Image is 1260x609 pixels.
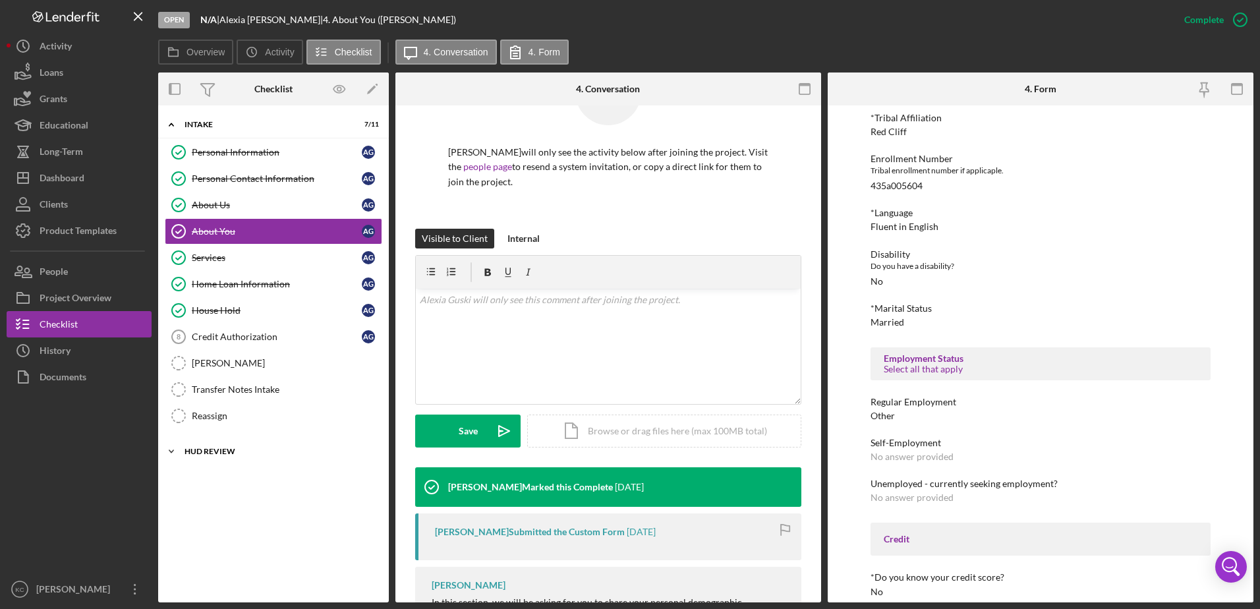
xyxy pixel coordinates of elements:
[7,138,152,165] a: Long-Term
[200,14,219,25] div: |
[355,121,379,129] div: 7 / 11
[192,411,382,421] div: Reassign
[7,258,152,285] a: People
[432,580,505,591] div: [PERSON_NAME]
[871,276,883,287] div: No
[185,121,346,129] div: Intake
[871,260,1211,273] div: Do you have a disability?
[40,258,68,288] div: People
[40,112,88,142] div: Educational
[165,139,382,165] a: Personal InformationAG
[884,364,1198,374] div: Select all that apply
[237,40,302,65] button: Activity
[871,249,1211,260] div: Disability
[165,350,382,376] a: [PERSON_NAME]
[40,86,67,115] div: Grants
[871,181,923,191] div: 435a005604
[448,482,613,492] div: [PERSON_NAME] Marked this Complete
[7,86,152,112] button: Grants
[7,337,152,364] button: History
[415,415,521,448] button: Save
[165,192,382,218] a: About UsAG
[871,127,907,137] div: Red Cliff
[884,353,1198,364] div: Employment Status
[192,252,362,263] div: Services
[7,311,152,337] a: Checklist
[192,384,382,395] div: Transfer Notes Intake
[158,40,233,65] button: Overview
[192,173,362,184] div: Personal Contact Information
[7,59,152,86] a: Loans
[7,364,152,390] button: Documents
[192,147,362,158] div: Personal Information
[529,47,560,57] label: 4. Form
[192,200,362,210] div: About Us
[7,165,152,191] button: Dashboard
[165,376,382,403] a: Transfer Notes Intake
[40,217,117,247] div: Product Templates
[871,113,1211,123] div: *Tribal Affiliation
[40,364,86,393] div: Documents
[871,411,895,421] div: Other
[165,297,382,324] a: House HoldAG
[424,47,488,57] label: 4. Conversation
[40,165,84,194] div: Dashboard
[185,448,372,455] div: HUD Review
[335,47,372,57] label: Checklist
[507,229,540,248] div: Internal
[362,251,375,264] div: A G
[362,172,375,185] div: A G
[871,451,954,462] div: No answer provided
[192,332,362,342] div: Credit Authorization
[254,84,293,94] div: Checklist
[165,165,382,192] a: Personal Contact InformationAG
[7,191,152,217] button: Clients
[192,279,362,289] div: Home Loan Information
[362,304,375,317] div: A G
[265,47,294,57] label: Activity
[7,576,152,602] button: KC[PERSON_NAME]
[40,33,72,63] div: Activity
[165,271,382,297] a: Home Loan InformationAG
[362,198,375,212] div: A G
[165,245,382,271] a: ServicesAG
[7,285,152,311] button: Project Overview
[884,534,1198,544] div: Credit
[7,33,152,59] button: Activity
[415,229,494,248] button: Visible to Client
[448,145,768,189] p: [PERSON_NAME] will only see the activity below after joining the project. Visit the to resend a s...
[40,138,83,168] div: Long-Term
[871,587,883,597] div: No
[871,572,1211,583] div: *Do you know your credit score?
[219,14,323,25] div: Alexia [PERSON_NAME] |
[165,218,382,245] a: About YouAG
[323,14,456,25] div: 4. About You ([PERSON_NAME])
[871,438,1211,448] div: Self-Employment
[15,586,24,593] text: KC
[7,112,152,138] button: Educational
[871,154,1211,164] div: Enrollment Number
[40,285,111,314] div: Project Overview
[40,59,63,89] div: Loans
[40,191,68,221] div: Clients
[459,415,478,448] div: Save
[40,311,78,341] div: Checklist
[362,225,375,238] div: A G
[7,217,152,244] button: Product Templates
[40,337,71,367] div: History
[422,229,488,248] div: Visible to Client
[463,161,512,172] a: people page
[177,333,181,341] tspan: 8
[1215,551,1247,583] div: Open Intercom Messenger
[871,317,904,328] div: Married
[165,324,382,350] a: 8Credit AuthorizationAG
[871,208,1211,218] div: *Language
